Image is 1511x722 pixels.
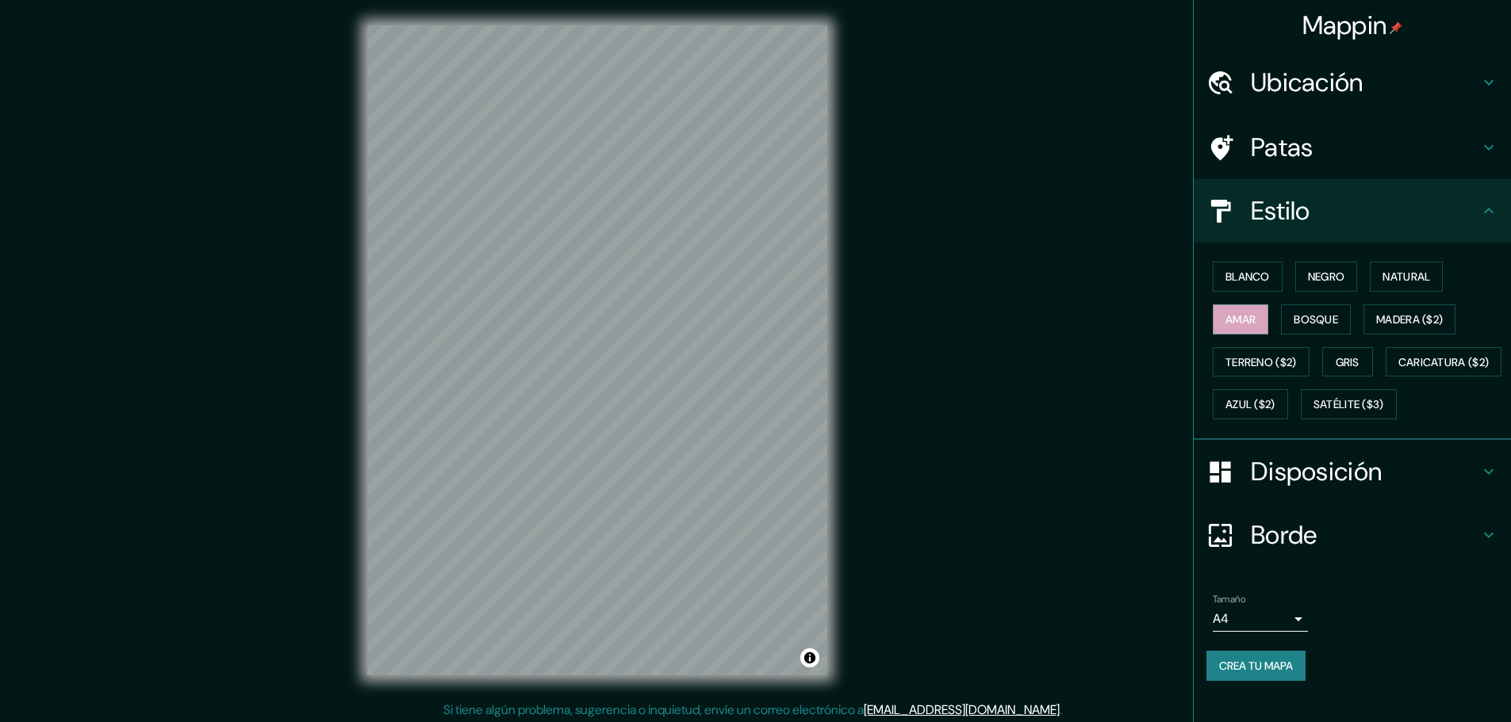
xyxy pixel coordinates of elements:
[1313,398,1384,412] font: Satélite ($3)
[1194,440,1511,503] div: Disposición
[864,701,1060,718] a: [EMAIL_ADDRESS][DOMAIN_NAME]
[1376,312,1443,327] font: Madera ($2)
[1213,304,1268,334] button: Amar
[1383,269,1430,284] font: Natural
[1213,610,1229,627] font: A4
[1363,304,1455,334] button: Madera ($2)
[1281,304,1351,334] button: Bosque
[1370,660,1494,705] iframe: Lanzador de widgets de ayuda
[1370,262,1443,292] button: Natural
[1336,355,1360,369] font: Gris
[1206,651,1306,681] button: Crea tu mapa
[1213,593,1245,605] font: Tamaño
[1390,21,1402,34] img: pin-icon.png
[1251,194,1310,227] font: Estilo
[1194,116,1511,179] div: Patas
[1251,518,1317,552] font: Borde
[1322,347,1373,377] button: Gris
[367,25,827,675] canvas: Mapa
[1301,389,1397,419] button: Satélite ($3)
[1225,312,1256,327] font: Amar
[1194,503,1511,567] div: Borde
[1064,701,1068,718] font: .
[1302,9,1387,42] font: Mappin
[1194,51,1511,114] div: Ubicación
[1225,269,1270,284] font: Blanco
[1213,606,1308,632] div: A4
[1386,347,1502,377] button: Caricatura ($2)
[1308,269,1345,284] font: Negro
[1213,262,1283,292] button: Blanco
[1060,701,1062,718] font: .
[1225,398,1275,412] font: Azul ($2)
[1219,659,1293,673] font: Crea tu mapa
[1251,66,1363,99] font: Ubicación
[1213,347,1310,377] button: Terreno ($2)
[1194,179,1511,243] div: Estilo
[1225,355,1297,369] font: Terreno ($2)
[1251,455,1382,488] font: Disposición
[443,701,864,718] font: Si tiene algún problema, sugerencia o inquietud, envíe un correo electrónico a
[1294,312,1338,327] font: Bosque
[800,648,819,667] button: Activar o desactivar atribución
[1213,389,1288,419] button: Azul ($2)
[1251,131,1313,164] font: Patas
[1062,701,1064,718] font: .
[1398,355,1490,369] font: Caricatura ($2)
[1295,262,1358,292] button: Negro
